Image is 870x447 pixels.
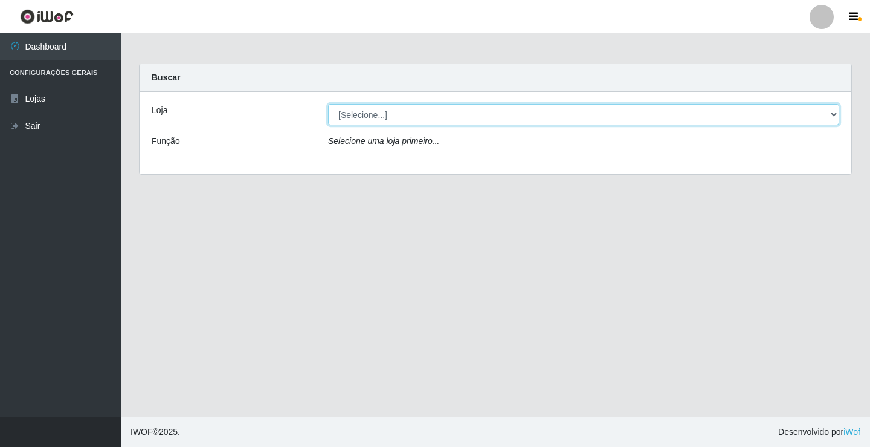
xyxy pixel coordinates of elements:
[778,426,860,439] span: Desenvolvido por
[20,9,74,24] img: CoreUI Logo
[152,135,180,148] label: Função
[152,104,167,117] label: Loja
[152,73,180,82] strong: Buscar
[130,427,153,437] span: IWOF
[843,427,860,437] a: iWof
[328,136,439,146] i: Selecione uma loja primeiro...
[130,426,180,439] span: © 2025 .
